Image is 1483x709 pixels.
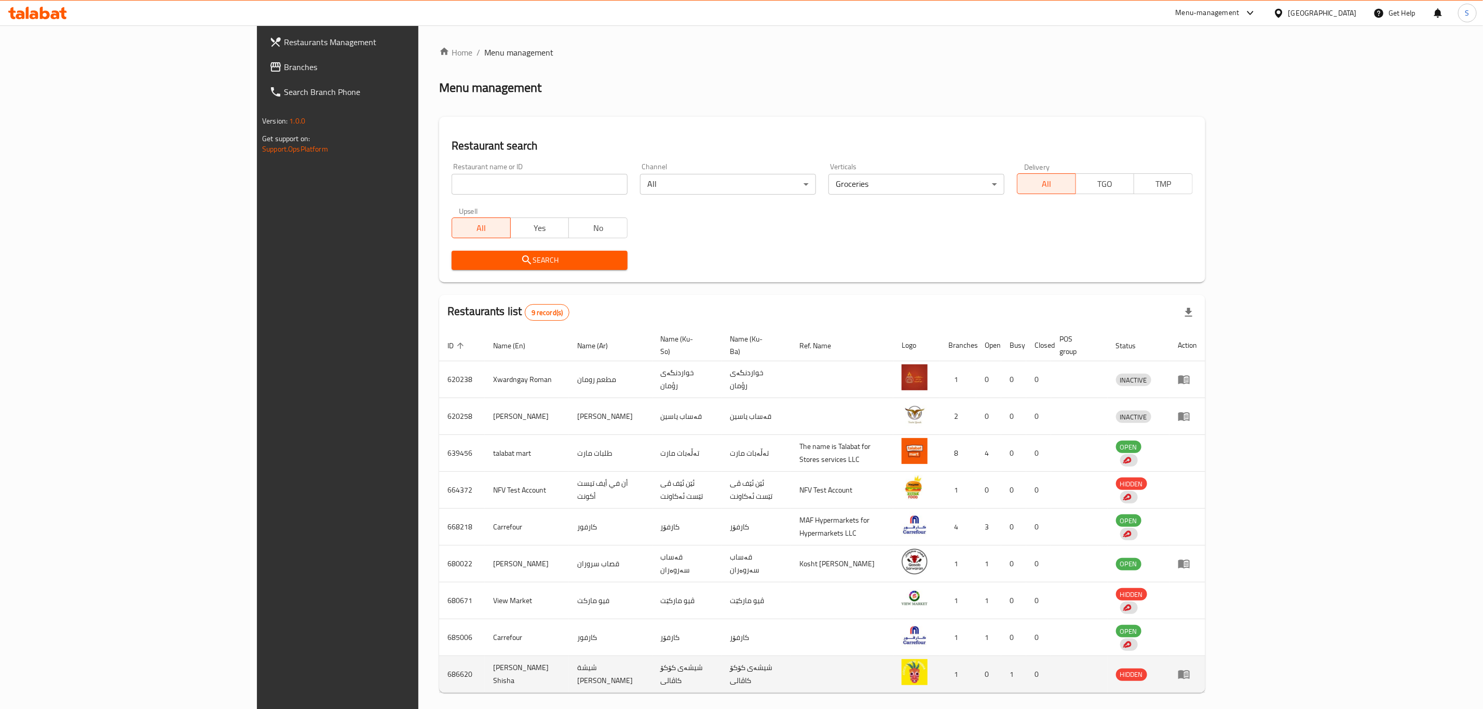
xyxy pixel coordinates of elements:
[1138,176,1189,192] span: TMP
[652,656,722,693] td: شیشەی کۆکۆ کاڤالی
[940,509,976,546] td: 4
[1116,669,1147,681] div: HIDDEN
[976,435,1001,472] td: 4
[1116,589,1147,601] span: HIDDEN
[976,472,1001,509] td: 0
[1001,435,1026,472] td: 0
[976,509,1001,546] td: 3
[1116,339,1150,352] span: Status
[459,207,478,214] label: Upsell
[1288,7,1357,19] div: [GEOGRAPHIC_DATA]
[261,79,505,104] a: Search Branch Phone
[485,472,569,509] td: NFV Test Account
[1169,330,1205,361] th: Action
[722,546,791,582] td: قەساب سەروەران
[1001,472,1026,509] td: 0
[940,398,976,435] td: 2
[262,132,310,145] span: Get support on:
[652,546,722,582] td: قەساب سەروەران
[569,619,652,656] td: كارفور
[722,398,791,435] td: قەساب یاسین
[485,656,569,693] td: [PERSON_NAME] Shisha
[1120,528,1138,540] div: Indicates that the vendor menu management has been moved to DH Catalog service
[439,46,1205,59] nav: breadcrumb
[569,361,652,398] td: مطعم رومان
[1120,454,1138,467] div: Indicates that the vendor menu management has been moved to DH Catalog service
[262,114,288,128] span: Version:
[902,622,928,648] img: Carrefour
[569,509,652,546] td: كارفور
[902,401,928,427] img: Yasin Qasab
[940,582,976,619] td: 1
[652,509,722,546] td: کارفۆر
[1116,374,1151,386] div: INACTIVE
[1116,558,1141,570] span: OPEN
[1026,619,1051,656] td: 0
[1026,546,1051,582] td: 0
[1001,582,1026,619] td: 0
[485,435,569,472] td: talabat mart
[1024,163,1050,170] label: Delivery
[1176,300,1201,325] div: Export file
[1017,173,1076,194] button: All
[485,361,569,398] td: Xwardngay Roman
[284,61,496,73] span: Branches
[447,304,569,321] h2: Restaurants list
[976,582,1001,619] td: 1
[485,582,569,619] td: View Market
[1178,410,1197,422] div: Menu
[791,546,893,582] td: Kosht [PERSON_NAME]
[1178,373,1197,386] div: Menu
[1122,529,1132,539] img: delivery hero logo
[1001,361,1026,398] td: 0
[452,138,1193,154] h2: Restaurant search
[456,221,507,236] span: All
[1178,668,1197,680] div: Menu
[976,546,1001,582] td: 1
[940,435,976,472] td: 8
[1026,582,1051,619] td: 0
[485,546,569,582] td: [PERSON_NAME]
[452,217,511,238] button: All
[569,398,652,435] td: [PERSON_NAME]
[791,509,893,546] td: MAF Hypermarkets for Hypermarkets LLC
[1176,7,1240,19] div: Menu-management
[1120,602,1138,614] div: Indicates that the vendor menu management has been moved to DH Catalog service
[1001,398,1026,435] td: 0
[902,438,928,464] img: talabat mart
[1116,478,1147,490] span: HIDDEN
[485,619,569,656] td: Carrefour
[640,174,816,195] div: All
[1120,638,1138,651] div: Indicates that the vendor menu management has been moved to DH Catalog service
[460,254,619,267] span: Search
[452,174,628,195] input: Search for restaurant name or ID..
[902,364,928,390] img: Xwardngay Roman
[722,361,791,398] td: خواردنگەی رؤمان
[722,509,791,546] td: کارفۆر
[976,619,1001,656] td: 1
[893,330,940,361] th: Logo
[902,585,928,611] img: View Market
[261,30,505,54] a: Restaurants Management
[902,475,928,501] img: NFV Test Account
[940,656,976,693] td: 1
[1116,515,1141,527] span: OPEN
[569,472,652,509] td: أن في أيف تيست أكونت
[485,509,569,546] td: Carrefour
[569,546,652,582] td: قصاب سروران
[652,619,722,656] td: کارفۆر
[1001,509,1026,546] td: 0
[569,656,652,693] td: شيشة [PERSON_NAME]
[1026,361,1051,398] td: 0
[447,339,467,352] span: ID
[515,221,565,236] span: Yes
[569,435,652,472] td: طلبات مارت
[652,398,722,435] td: قەساب یاسین
[1178,557,1197,570] div: Menu
[1080,176,1131,192] span: TGO
[722,472,791,509] td: ئێن ئێف ڤی تێست ئەکاونت
[1059,333,1095,358] span: POS group
[1134,173,1193,194] button: TMP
